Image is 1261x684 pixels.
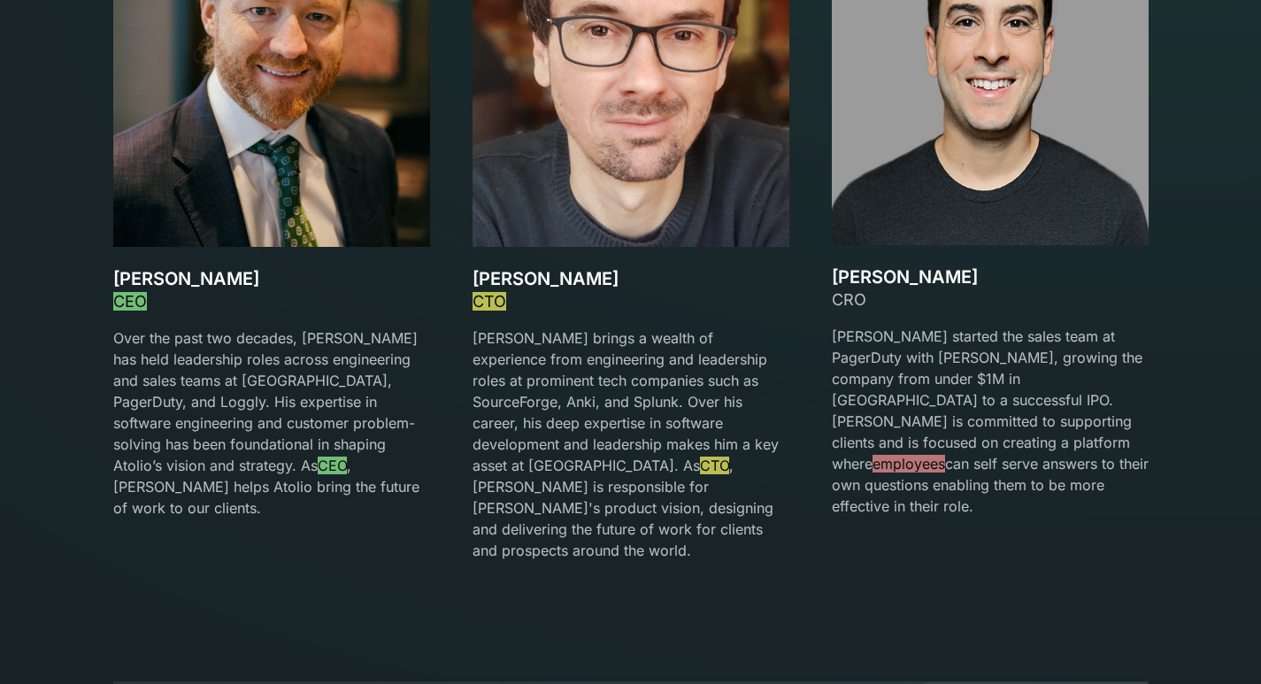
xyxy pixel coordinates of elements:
[832,326,1149,517] p: [PERSON_NAME] started the sales team at PagerDuty with [PERSON_NAME], growing the company from un...
[473,292,506,311] font: CTO
[873,455,945,473] font: employees
[473,327,789,561] p: [PERSON_NAME] brings a wealth of experience from engineering and leadership roles at prominent te...
[832,288,1149,311] div: CRO
[113,292,147,311] font: CEO
[318,457,347,474] font: CEO
[113,268,430,289] h3: [PERSON_NAME]
[832,266,1149,288] h3: [PERSON_NAME]
[113,327,430,519] p: Over the past two decades, [PERSON_NAME] has held leadership roles across engineering and sales t...
[473,268,789,289] h3: [PERSON_NAME]
[700,457,729,474] font: CTO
